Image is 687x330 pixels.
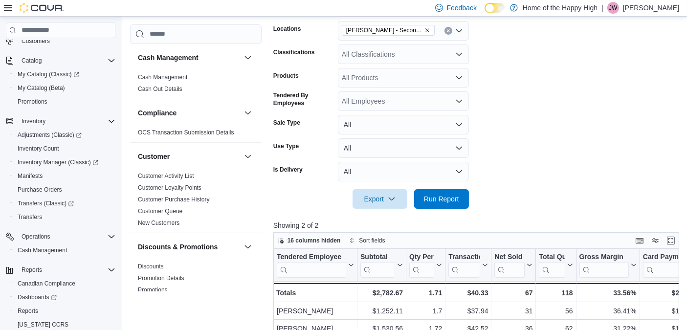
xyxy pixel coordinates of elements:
label: Classifications [273,48,315,56]
div: $2,782.67 [360,287,403,299]
button: Subtotal [360,252,403,277]
div: 33.56% [579,287,636,299]
a: Transfers (Classic) [14,198,78,209]
div: Subtotal [360,252,395,262]
a: Dashboards [14,291,61,303]
span: [PERSON_NAME] - Second Ave - Prairie Records [346,25,422,35]
a: Cash Management [138,74,187,81]
div: 1.7 [409,305,442,317]
button: Display options [649,235,661,246]
button: Manifests [10,169,119,183]
h3: Customer [138,152,170,161]
div: $1,252.11 [360,305,403,317]
button: Export [353,189,407,209]
div: Qty Per Transaction [409,252,434,262]
button: Discounts & Promotions [138,242,240,252]
span: My Catalog (Classic) [18,70,79,78]
button: Purchase Orders [10,183,119,197]
span: My Catalog (Beta) [14,82,115,94]
a: Customer Activity List [138,173,194,179]
span: Sort fields [359,237,385,244]
button: Open list of options [455,50,463,58]
button: Catalog [18,55,45,66]
a: My Catalog (Beta) [14,82,69,94]
div: Discounts & Promotions [130,261,262,300]
span: New Customers [138,219,179,227]
button: Canadian Compliance [10,277,119,290]
button: Remove Warman - Second Ave - Prairie Records from selection in this group [424,27,430,33]
div: Tendered Employee [277,252,346,277]
span: Inventory Manager (Classic) [18,158,98,166]
a: Inventory Manager (Classic) [10,155,119,169]
p: Home of the Happy High [523,2,598,14]
span: Promotions [18,98,47,106]
a: Dashboards [10,290,119,304]
span: Transfers (Classic) [18,199,74,207]
a: Adjustments (Classic) [10,128,119,142]
span: Inventory Count [14,143,115,154]
a: Cash Management [14,244,71,256]
span: [US_STATE] CCRS [18,321,68,329]
button: Enter fullscreen [665,235,677,246]
a: Manifests [14,170,46,182]
span: Catalog [18,55,115,66]
div: [PERSON_NAME] [277,305,354,317]
label: Sale Type [273,119,300,127]
span: Transfers [14,211,115,223]
span: Dashboards [18,293,57,301]
a: Customer Queue [138,208,182,215]
div: Net Sold [494,252,525,262]
span: Promotions [14,96,115,108]
span: Customer Queue [138,207,182,215]
div: Qty Per Transaction [409,252,434,277]
div: Net Sold [494,252,525,277]
button: Open list of options [455,97,463,105]
a: My Catalog (Classic) [14,68,83,80]
a: Customer Purchase History [138,196,210,203]
span: Transfers (Classic) [14,198,115,209]
button: Customers [2,34,119,48]
a: Promotions [138,286,168,293]
span: Manifests [14,170,115,182]
a: Purchase Orders [14,184,66,196]
span: Adjustments (Classic) [14,129,115,141]
span: Transfers [18,213,42,221]
input: Dark Mode [485,3,505,13]
a: Inventory Count [14,143,63,154]
span: Manifests [18,172,43,180]
button: Inventory Count [10,142,119,155]
button: My Catalog (Beta) [10,81,119,95]
div: 36.41% [579,305,636,317]
button: Transfers [10,210,119,224]
span: Canadian Compliance [18,280,75,287]
button: Transaction Average [448,252,488,277]
a: Promotions [14,96,51,108]
div: 56 [539,305,573,317]
span: Cash Management [18,246,67,254]
span: Cash Management [14,244,115,256]
span: Discounts [138,263,164,270]
span: Customers [18,35,115,47]
div: Total Quantity [539,252,565,277]
button: Cash Management [138,53,240,63]
span: Inventory Manager (Classic) [14,156,115,168]
div: 31 [494,305,532,317]
a: Transfers [14,211,46,223]
button: Cash Management [242,52,254,64]
span: Catalog [22,57,42,65]
a: OCS Transaction Submission Details [138,129,234,136]
div: Total Quantity [539,252,565,262]
span: Dashboards [14,291,115,303]
button: Reports [10,304,119,318]
button: Promotions [10,95,119,109]
button: Tendered Employee [277,252,354,277]
div: Cash Management [130,71,262,99]
button: Run Report [414,189,469,209]
a: Inventory Manager (Classic) [14,156,102,168]
div: Tendered Employee [277,252,346,262]
span: Customer Loyalty Points [138,184,201,192]
h3: Cash Management [138,53,199,63]
span: Reports [14,305,115,317]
